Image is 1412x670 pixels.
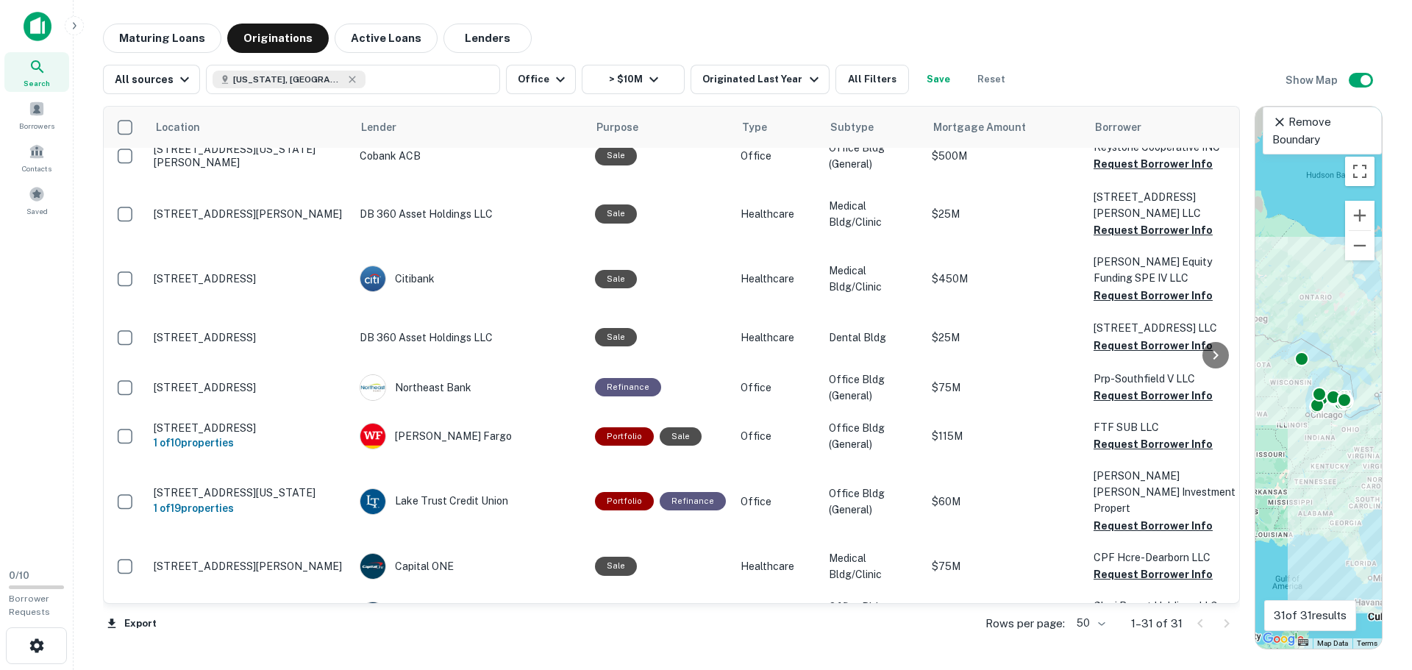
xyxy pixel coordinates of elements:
th: Borrower [1086,107,1248,148]
p: [PERSON_NAME] [PERSON_NAME] Investment Propert [1094,468,1241,516]
button: Zoom out [1345,231,1374,260]
p: Healthcare [741,329,814,346]
a: Contacts [4,138,69,177]
p: $25M [932,206,1079,222]
a: Search [4,52,69,92]
th: Type [733,107,821,148]
p: [STREET_ADDRESS][PERSON_NAME] LLC [1094,189,1241,221]
p: Office Bldg (General) [829,485,917,518]
span: Borrower Requests [9,594,50,617]
th: Lender [352,107,588,148]
div: All sources [115,71,193,88]
p: Dental Bldg [829,329,917,346]
img: picture [360,266,385,291]
p: [STREET_ADDRESS][US_STATE][PERSON_NAME] [154,143,345,169]
p: $450M [932,271,1079,287]
a: Terms (opens in new tab) [1357,639,1377,647]
div: Sale [595,557,637,575]
div: [PERSON_NAME] [PERSON_NAME] [360,602,580,628]
span: Saved [26,205,48,217]
p: [STREET_ADDRESS] LLC [1094,320,1241,336]
div: Northeast Bank [360,374,580,401]
img: picture [360,554,385,579]
span: Search [24,77,50,89]
p: Office Bldg (General) [829,371,917,404]
div: Sale [595,204,637,223]
button: Save your search to get updates of matches that match your search criteria. [915,65,962,94]
img: Google [1259,630,1308,649]
p: Healthcare [741,206,814,222]
p: [STREET_ADDRESS] [154,272,345,285]
div: 50 [1071,613,1108,634]
p: DB 360 Asset Holdings LLC [360,206,580,222]
p: Healthcare [741,271,814,287]
p: [STREET_ADDRESS] [154,421,345,435]
span: Mortgage Amount [933,118,1045,136]
a: Borrowers [4,95,69,135]
p: [STREET_ADDRESS][US_STATE] [154,486,345,499]
h6: 1 of 19 properties [154,500,345,516]
p: [STREET_ADDRESS] [154,331,345,344]
p: Prp-southfield V LLC [1094,371,1241,387]
p: Remove Boundary [1272,113,1372,148]
p: 31 of 31 results [1274,607,1347,624]
button: Map Data [1317,638,1348,649]
button: Request Borrower Info [1094,287,1213,304]
div: Sale [660,427,702,446]
div: Sale [595,270,637,288]
p: Office Bldg (General) [829,140,917,172]
span: 0 / 10 [9,570,29,581]
p: Cobank ACB [360,148,580,164]
button: Reset [968,65,1015,94]
p: [STREET_ADDRESS][PERSON_NAME] [154,560,345,573]
p: FTF SUB LLC [1094,419,1241,435]
a: Saved [4,180,69,220]
div: [PERSON_NAME] Fargo [360,423,580,449]
p: Medical Bldg/Clinic [829,198,917,230]
button: Request Borrower Info [1094,435,1213,453]
th: Location [146,107,352,148]
th: Purpose [588,107,733,148]
a: Open this area in Google Maps (opens a new window) [1259,630,1308,649]
h6: Show Map [1286,72,1340,88]
div: Capital ONE [360,553,580,580]
p: [STREET_ADDRESS] [154,381,345,394]
span: Borrower [1095,118,1141,136]
p: [PERSON_NAME] Equity Funding SPE IV LLC [1094,254,1241,286]
div: Chat Widget [1338,552,1412,623]
span: Borrowers [19,120,54,132]
img: picture [360,375,385,400]
button: Office [506,65,576,94]
p: $75M [932,379,1079,396]
div: Originated Last Year [702,71,822,88]
span: Lender [361,118,396,136]
span: Subtype [830,118,874,136]
div: Lake Trust Credit Union [360,488,580,515]
div: This is a portfolio loan with 19 properties [595,492,654,510]
p: Office Bldg (General) [829,599,917,631]
p: $115M [932,428,1079,444]
th: Subtype [821,107,924,148]
span: Contacts [22,163,51,174]
button: [US_STATE], [GEOGRAPHIC_DATA] [206,65,500,94]
button: Lenders [443,24,532,53]
h6: 1 of 10 properties [154,435,345,451]
div: 0 0 [1255,107,1382,649]
button: Keyboard shortcuts [1298,639,1308,646]
p: Office [741,148,814,164]
p: 1–31 of 31 [1131,615,1183,632]
button: All sources [103,65,200,94]
div: This loan purpose was for refinancing [595,378,661,396]
div: Sale [595,328,637,346]
p: Ghmi Resort Holdings LLC [1094,598,1241,614]
img: picture [360,424,385,449]
span: Location [155,118,219,136]
button: All Filters [835,65,909,94]
button: Toggle fullscreen view [1345,157,1374,186]
div: Sale [595,146,637,165]
button: Request Borrower Info [1094,155,1213,173]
